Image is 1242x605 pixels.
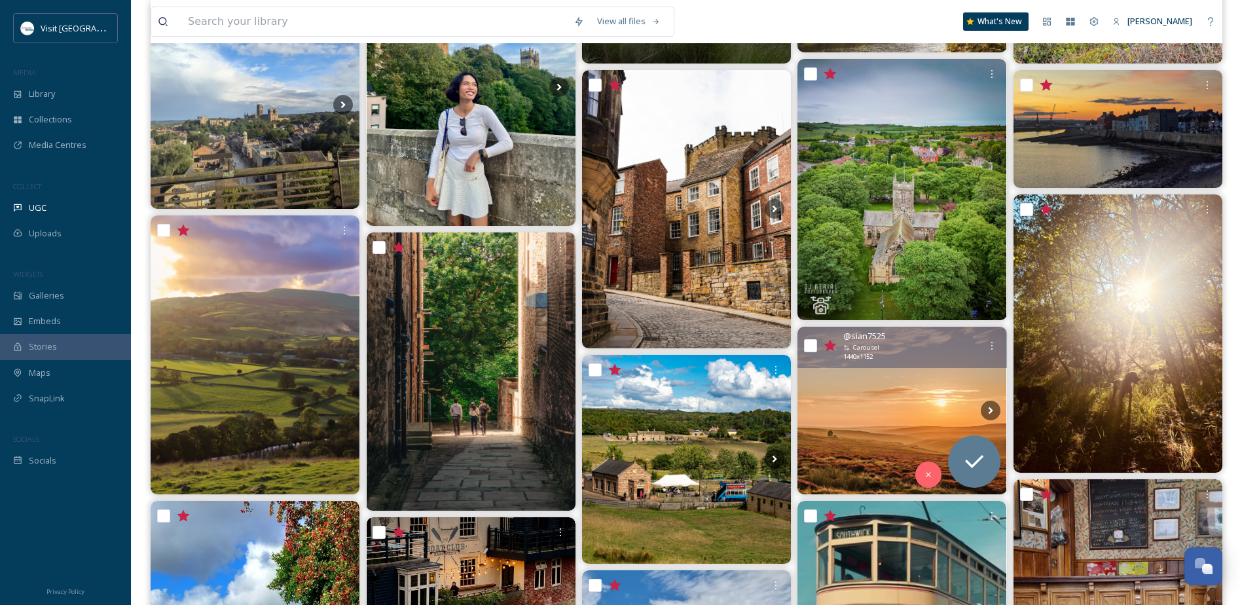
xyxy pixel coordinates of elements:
[41,22,142,34] span: Visit [GEOGRAPHIC_DATA]
[1106,9,1199,34] a: [PERSON_NAME]
[843,352,873,361] span: 1440 x 1152
[1014,70,1222,188] img: 17951414301001669.jpg
[13,434,39,444] span: SOCIALS
[151,215,359,494] img: Always the most beautiful scenes driving through County Durham’s countryside! 💚 . #durham #countr...
[21,22,34,35] img: 1680077135441.jpeg
[963,12,1029,31] a: What's New
[29,227,62,240] span: Uploads
[46,587,84,596] span: Privacy Policy
[13,67,36,77] span: MEDIA
[843,330,886,342] span: @ sian7525
[853,343,879,352] span: Carousel
[29,392,65,405] span: SnapLink
[591,9,667,34] a: View all files
[29,315,61,327] span: Embeds
[29,88,55,100] span: Library
[29,367,50,379] span: Maps
[13,269,43,279] span: WIDGETS
[29,454,56,467] span: Socials
[582,70,791,348] img: Day trip to Durham 👫🏼
[181,7,567,36] input: Search your library
[1014,194,1222,473] img: #bobginsburnshoot #bobginsburn #shootingsports #pheasantshooting #newseason #countydurham
[29,289,64,302] span: Galleries
[13,181,41,191] span: COLLECT
[46,583,84,598] a: Privacy Policy
[29,139,86,151] span: Media Centres
[797,59,1006,320] img: St Michael’s – Houghton’s Historic Heart Here’s a beautiful aerial view of St Michael and All Ang...
[1184,547,1222,585] button: Open Chat
[29,113,72,126] span: Collections
[367,232,575,511] img: Vignette. • • •
[797,327,1006,494] img: Sunrise on Muggleswick moor. #landscape_captures #landscape #countydurham #northumberland #landsc...
[582,355,791,564] img: A quick visit to Beamish Museum yesterday, while enroute to the Shepherd and Shepherdess pub #bea...
[29,340,57,353] span: Stories
[1127,15,1192,27] span: [PERSON_NAME]
[29,202,46,214] span: UGC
